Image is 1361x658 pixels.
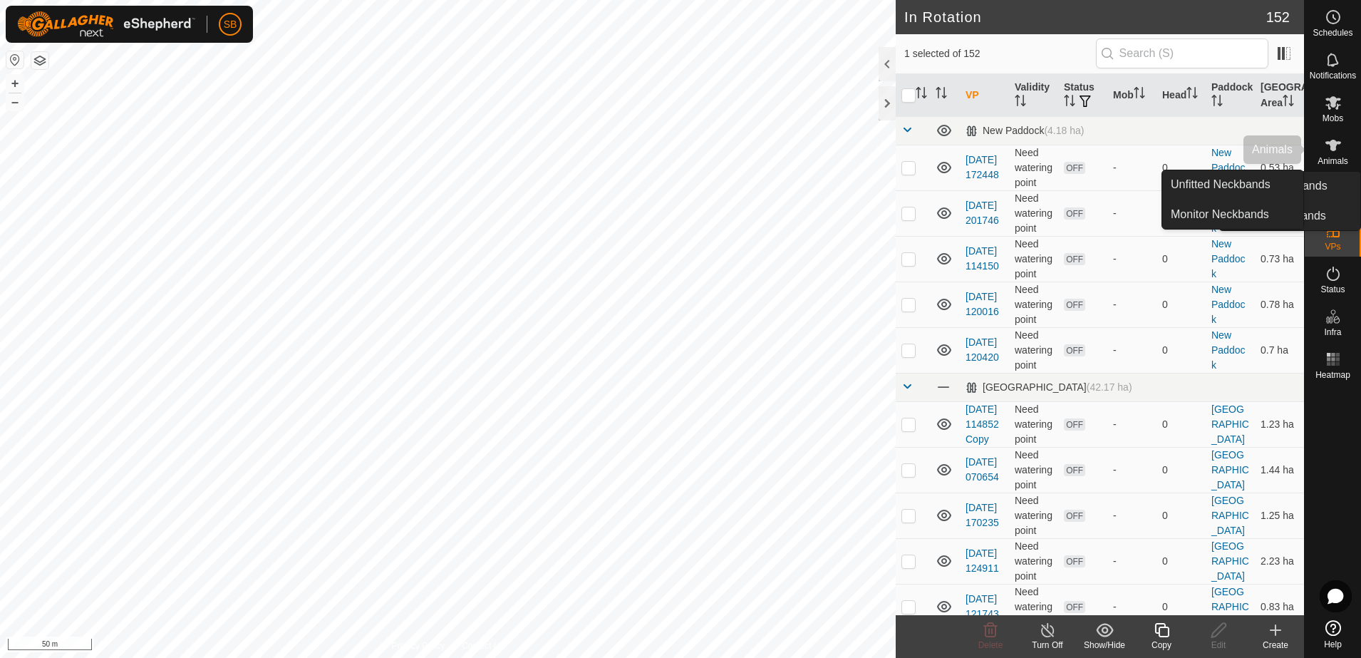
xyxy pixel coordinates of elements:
a: [DATE] 121743 [966,593,999,620]
td: 1.44 ha [1255,447,1304,493]
a: [GEOGRAPHIC_DATA] [1211,449,1249,490]
img: Gallagher Logo [17,11,195,37]
span: OFF [1064,464,1085,476]
div: - [1113,252,1151,267]
a: [DATE] 201746 [966,200,999,226]
span: OFF [1064,207,1085,220]
a: [DATE] 172448 [966,154,999,180]
div: Turn Off [1019,639,1076,652]
h2: In Rotation [904,9,1266,26]
span: 152 [1266,6,1290,28]
th: Mob [1107,74,1156,117]
a: [DATE] 070654 [966,456,999,483]
td: 0 [1156,401,1206,447]
a: Monitor Neckbands [1162,200,1303,229]
div: New Paddock [966,125,1084,137]
span: Infra [1324,328,1341,336]
div: - [1113,417,1151,432]
a: Contact Us [462,639,504,652]
p-sorticon: Activate to sort [1134,89,1145,101]
div: Create [1247,639,1304,652]
span: OFF [1064,510,1085,522]
td: Need watering point [1009,190,1058,236]
p-sorticon: Activate to sort [1186,89,1198,101]
td: 0.83 ha [1255,584,1304,629]
td: 0 [1156,190,1206,236]
td: 0.53 ha [1255,145,1304,190]
span: OFF [1064,418,1085,431]
a: [DATE] 114852 Copy [966,403,999,445]
td: 0 [1156,327,1206,373]
a: [GEOGRAPHIC_DATA] [1211,540,1249,582]
p-sorticon: Activate to sort [1064,97,1075,108]
p-sorticon: Activate to sort [1015,97,1026,108]
td: Need watering point [1009,327,1058,373]
a: [GEOGRAPHIC_DATA] [1211,403,1249,445]
span: OFF [1064,555,1085,567]
button: + [6,75,24,92]
span: Delete [978,640,1003,650]
div: - [1113,206,1151,221]
a: New Paddock [1211,329,1245,371]
td: Need watering point [1009,584,1058,629]
td: Need watering point [1009,236,1058,282]
span: OFF [1064,601,1085,613]
th: Status [1058,74,1107,117]
td: 0 [1156,447,1206,493]
div: Copy [1133,639,1190,652]
span: OFF [1064,344,1085,356]
span: Mobs [1323,114,1343,123]
td: 0 [1156,145,1206,190]
div: - [1113,160,1151,175]
div: - [1113,508,1151,523]
td: Need watering point [1009,145,1058,190]
th: Head [1156,74,1206,117]
a: [GEOGRAPHIC_DATA] [1211,495,1249,536]
a: New Paddock [1211,147,1245,188]
span: Notifications [1310,71,1356,80]
div: - [1113,343,1151,358]
td: 0 [1156,493,1206,538]
a: [DATE] 124911 [966,548,999,574]
div: Show/Hide [1076,639,1133,652]
div: - [1113,554,1151,569]
span: OFF [1064,162,1085,174]
span: SB [224,17,237,32]
td: Need watering point [1009,538,1058,584]
p-sorticon: Activate to sort [936,89,947,101]
a: [GEOGRAPHIC_DATA] [1211,586,1249,627]
input: Search (S) [1096,38,1268,68]
div: Edit [1190,639,1247,652]
a: [DATE] 114150 [966,245,999,272]
span: OFF [1064,253,1085,265]
button: Reset Map [6,51,24,68]
td: 0 [1156,538,1206,584]
span: Schedules [1313,29,1352,37]
a: [DATE] 120016 [966,291,999,317]
span: Animals [1318,157,1348,165]
a: New Paddock [1211,284,1245,325]
td: 2.23 ha [1255,538,1304,584]
td: 0 [1156,236,1206,282]
th: VP [960,74,1009,117]
a: Unfitted Neckbands [1162,170,1303,199]
span: (4.18 ha) [1044,125,1084,136]
span: Unfitted Neckbands [1171,176,1271,193]
a: [DATE] 120420 [966,336,999,363]
td: 0.7 ha [1255,327,1304,373]
td: 1.23 ha [1255,401,1304,447]
p-sorticon: Activate to sort [1211,97,1223,108]
a: Privacy Policy [391,639,445,652]
div: - [1113,297,1151,312]
a: [DATE] 170235 [966,502,999,528]
th: [GEOGRAPHIC_DATA] Area [1255,74,1304,117]
p-sorticon: Activate to sort [916,89,927,101]
span: Monitor Neckbands [1171,206,1269,223]
span: Heatmap [1315,371,1350,379]
button: – [6,93,24,110]
td: 0.73 ha [1255,236,1304,282]
span: 1 selected of 152 [904,46,1096,61]
td: Need watering point [1009,447,1058,493]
